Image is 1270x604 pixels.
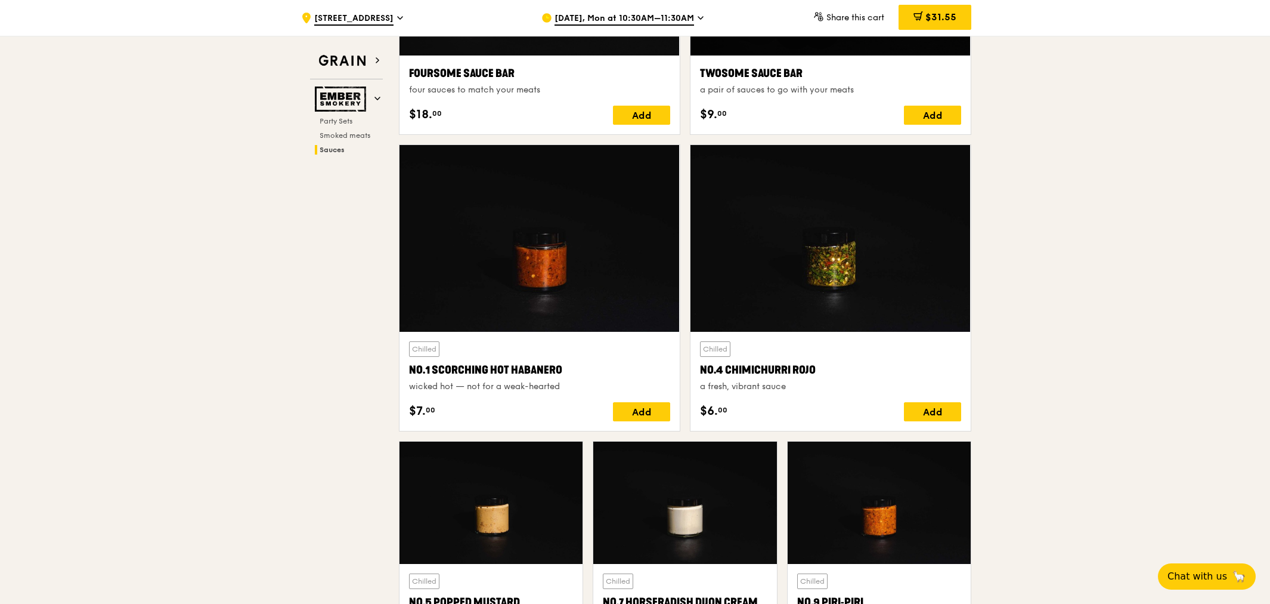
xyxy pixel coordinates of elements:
[320,131,370,140] span: Smoked meats
[1158,563,1256,590] button: Chat with us🦙
[1167,569,1227,584] span: Chat with us
[315,50,370,72] img: Grain web logo
[603,574,633,589] div: Chilled
[409,341,439,357] div: Chilled
[700,362,961,378] div: No.4 Chimichurri Rojo
[320,117,352,125] span: Party Sets
[432,109,442,118] span: 00
[409,381,670,393] div: wicked hot — not for a weak-hearted
[1232,569,1246,584] span: 🦙
[797,574,828,589] div: Chilled
[700,381,961,393] div: a fresh, vibrant sauce
[555,13,694,26] span: [DATE], Mon at 10:30AM–11:30AM
[904,402,961,421] div: Add
[925,11,956,23] span: $31.55
[613,402,670,421] div: Add
[613,106,670,125] div: Add
[315,87,370,112] img: Ember Smokery web logo
[700,84,961,96] div: a pair of sauces to go with your meats
[409,574,439,589] div: Chilled
[826,13,884,23] span: Share this cart
[904,106,961,125] div: Add
[700,106,717,124] span: $9.
[700,341,730,357] div: Chilled
[409,362,670,378] div: No.1 Scorching Hot Habanero
[320,146,345,154] span: Sauces
[409,65,670,82] div: Foursome Sauce Bar
[717,109,727,118] span: 00
[700,65,961,82] div: Twosome Sauce bar
[409,106,432,124] span: $18.
[700,402,718,420] span: $6.
[409,84,670,96] div: four sauces to match your meats
[426,405,435,415] span: 00
[314,13,394,26] span: [STREET_ADDRESS]
[409,402,426,420] span: $7.
[718,405,727,415] span: 00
